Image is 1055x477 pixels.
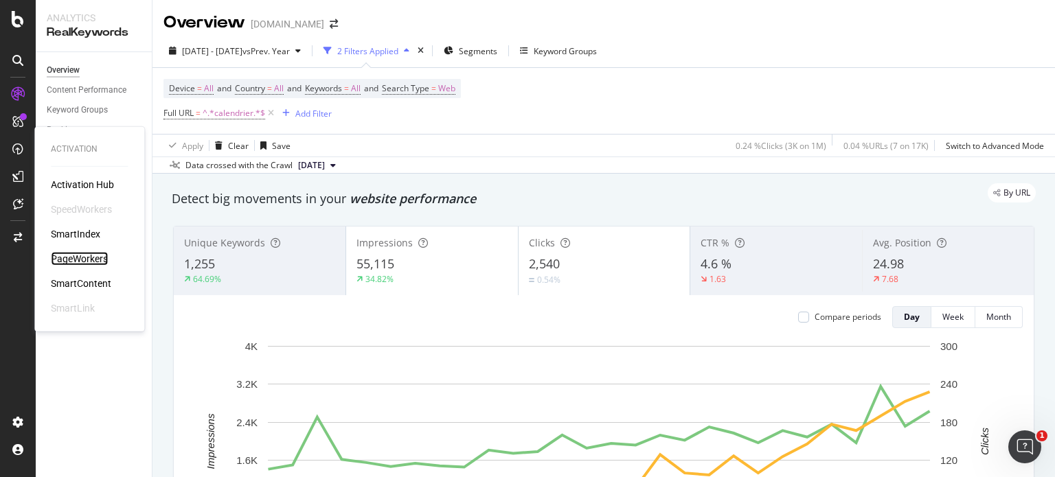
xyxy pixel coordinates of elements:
div: Week [942,311,964,323]
text: 240 [940,378,957,390]
button: Week [931,306,975,328]
button: Keyword Groups [514,40,602,62]
div: Overview [163,11,245,34]
span: Search Type [382,82,429,94]
span: 4.6 % [701,255,731,272]
span: [DATE] - [DATE] [182,45,242,57]
div: SpeedWorkers [51,202,112,216]
div: Clear [228,140,249,152]
div: Data crossed with the Crawl [185,159,293,172]
div: Content Performance [47,83,126,97]
span: Web [438,79,455,98]
button: 2 Filters Applied [318,40,415,62]
span: All [274,79,284,98]
span: Keywords [305,82,342,94]
div: arrow-right-arrow-left [330,19,338,29]
button: Add Filter [277,105,332,121]
div: Keyword Groups [534,45,597,57]
a: Content Performance [47,83,142,97]
div: Overview [47,63,80,78]
span: 55,115 [356,255,394,272]
text: 4K [245,340,258,352]
div: times [415,44,427,58]
div: 64.69% [193,273,221,285]
span: Impressions [356,236,413,249]
div: Save [272,140,291,152]
span: Full URL [163,107,194,119]
button: Apply [163,135,203,156]
div: RealKeywords [47,25,141,40]
span: and [217,82,231,94]
span: vs Prev. Year [242,45,290,57]
span: 1,255 [184,255,215,272]
span: Country [235,82,265,94]
span: and [364,82,378,94]
span: By URL [1003,189,1030,197]
text: 1.6K [236,454,258,466]
div: 1.63 [710,273,726,285]
span: ^.*calendrier.*$ [203,104,265,123]
button: Save [255,135,291,156]
div: Compare periods [815,311,881,323]
div: Month [986,311,1011,323]
img: Equal [529,278,534,282]
span: Clicks [529,236,555,249]
span: CTR % [701,236,729,249]
text: 300 [940,340,957,352]
button: Clear [209,135,249,156]
span: = [267,82,272,94]
div: SmartLink [51,301,95,315]
button: Day [892,306,931,328]
a: Keyword Groups [47,103,142,117]
button: Month [975,306,1023,328]
text: 3.2K [236,378,258,390]
button: [DATE] - [DATE]vsPrev. Year [163,40,306,62]
a: Overview [47,63,142,78]
div: Analytics [47,11,141,25]
button: Switch to Advanced Mode [940,135,1044,156]
span: 2025 Aug. 31st [298,159,325,172]
div: 0.24 % Clicks ( 3K on 1M ) [736,140,826,152]
div: Switch to Advanced Mode [946,140,1044,152]
span: 2,540 [529,255,560,272]
span: 1 [1036,430,1047,441]
a: SmartIndex [51,227,100,241]
text: 120 [940,454,957,466]
a: Ranking [47,123,142,137]
button: Segments [438,40,503,62]
div: 34.82% [365,273,394,285]
div: Apply [182,140,203,152]
a: Activation Hub [51,178,114,191]
span: All [351,79,361,98]
div: Day [904,311,920,323]
div: 0.54% [537,274,560,286]
span: Avg. Position [873,236,931,249]
span: Device [169,82,195,94]
span: Unique Keywords [184,236,265,249]
text: 2.4K [236,417,258,428]
text: 180 [940,417,957,428]
span: = [431,82,436,94]
div: 7.68 [882,273,898,285]
div: Ranking [47,123,77,137]
span: and [287,82,302,94]
iframe: Intercom live chat [1008,430,1041,463]
div: Add Filter [295,108,332,119]
div: legacy label [988,183,1036,202]
div: Keyword Groups [47,103,108,117]
text: Clicks [979,427,990,454]
span: = [197,82,202,94]
div: [DOMAIN_NAME] [251,17,324,31]
a: SmartContent [51,277,111,290]
span: All [204,79,214,98]
div: Activation [51,143,128,155]
text: Impressions [205,413,216,469]
div: 0.04 % URLs ( 7 on 17K ) [843,140,929,152]
a: PageWorkers [51,252,108,266]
